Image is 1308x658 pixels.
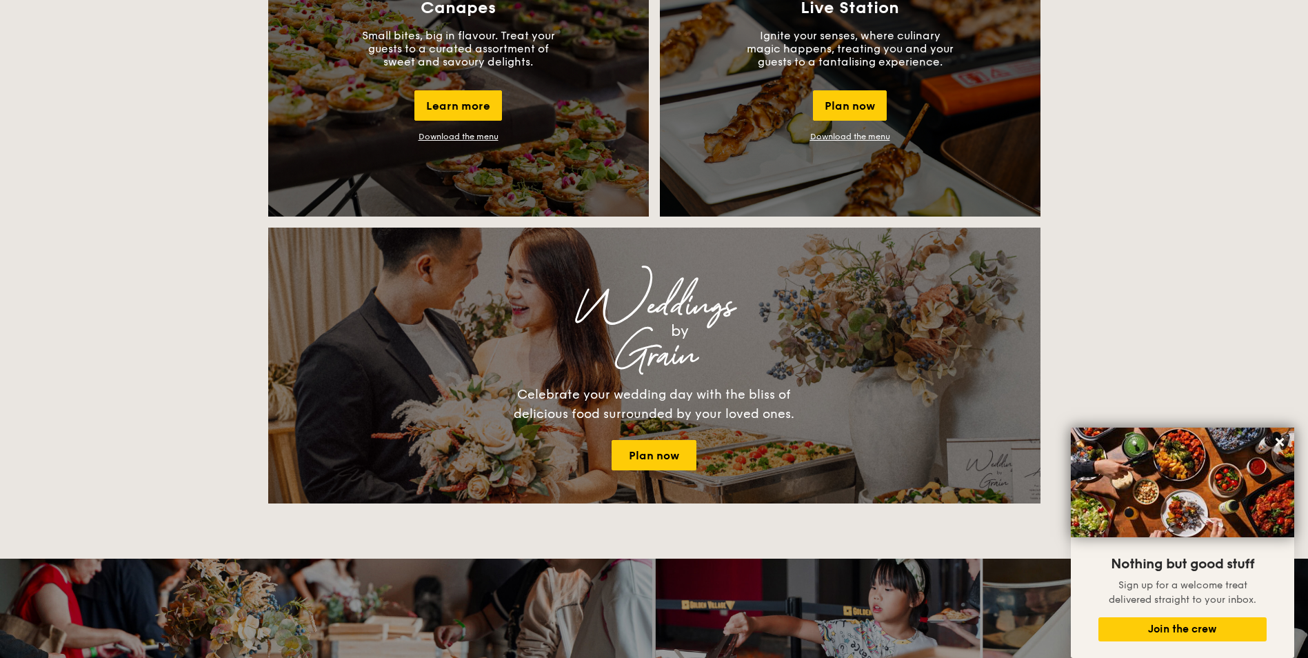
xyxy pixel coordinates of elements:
[355,29,562,68] p: Small bites, big in flavour. Treat your guests to a curated assortment of sweet and savoury delig...
[1109,579,1256,606] span: Sign up for a welcome treat delivered straight to your inbox.
[1098,617,1267,641] button: Join the crew
[441,319,919,343] div: by
[747,29,954,68] p: Ignite your senses, where culinary magic happens, treating you and your guests to a tantalising e...
[390,343,919,368] div: Grain
[1269,431,1291,453] button: Close
[419,132,499,141] a: Download the menu
[390,294,919,319] div: Weddings
[612,440,696,470] a: Plan now
[1111,556,1254,572] span: Nothing but good stuff
[810,132,890,141] a: Download the menu
[499,385,809,423] div: Celebrate your wedding day with the bliss of delicious food surrounded by your loved ones.
[1071,428,1294,537] img: DSC07876-Edit02-Large.jpeg
[414,90,502,121] div: Learn more
[813,90,887,121] div: Plan now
